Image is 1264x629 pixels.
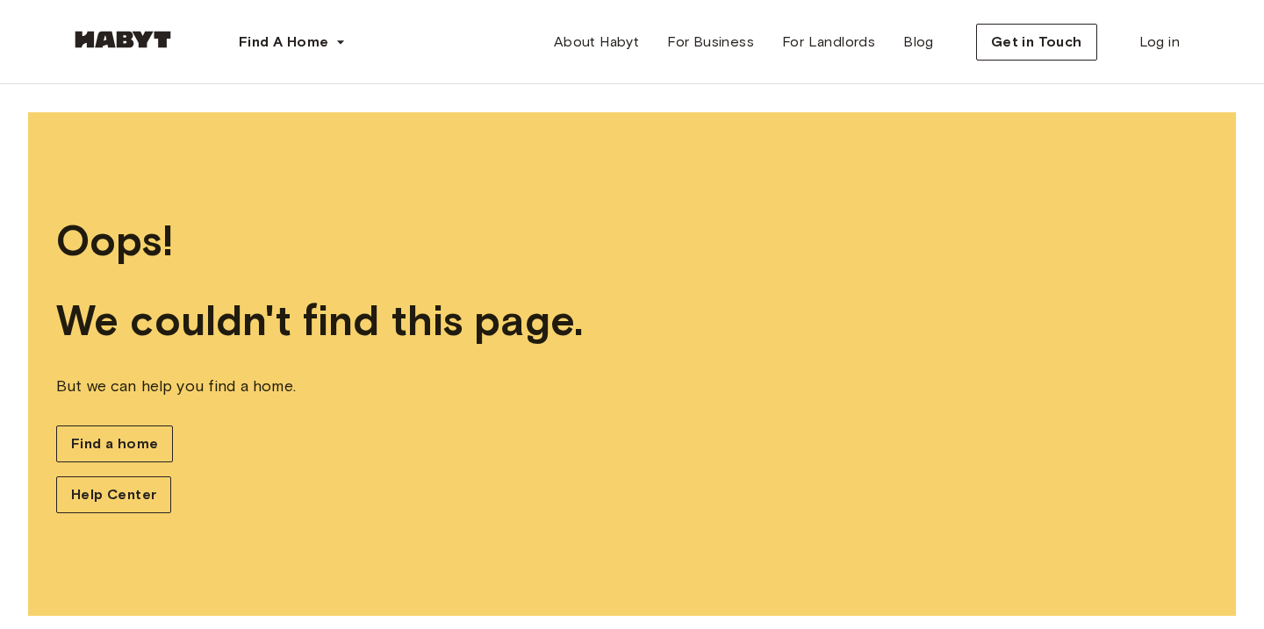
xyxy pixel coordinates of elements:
[225,25,360,60] button: Find A Home
[1139,32,1180,53] span: Log in
[889,25,948,60] a: Blog
[976,24,1097,61] button: Get in Touch
[768,25,889,60] a: For Landlords
[56,375,1208,397] span: But we can help you find a home.
[71,484,156,505] span: Help Center
[1125,25,1194,60] a: Log in
[56,476,171,513] a: Help Center
[56,425,173,462] a: Find a home
[71,433,158,454] span: Find a home
[667,32,754,53] span: For Business
[540,25,653,60] a: About Habyt
[991,32,1082,53] span: Get in Touch
[653,25,768,60] a: For Business
[903,32,934,53] span: Blog
[554,32,639,53] span: About Habyt
[56,295,1208,347] span: We couldn't find this page.
[239,32,328,53] span: Find A Home
[782,32,875,53] span: For Landlords
[70,31,176,48] img: Habyt
[56,215,1208,267] span: Oops!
